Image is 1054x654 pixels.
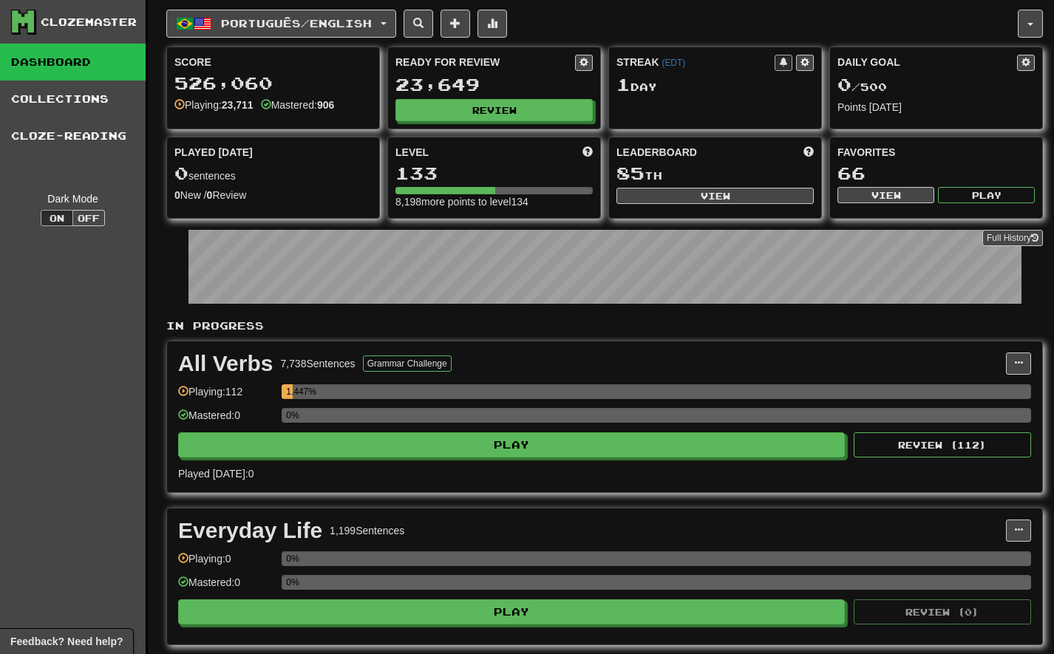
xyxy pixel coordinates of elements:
button: Add sentence to collection [441,10,470,38]
div: Ready for Review [395,55,575,69]
strong: 23,711 [222,99,254,111]
div: Day [616,75,814,95]
div: 8,198 more points to level 134 [395,194,593,209]
strong: 906 [317,99,334,111]
button: Review (0) [854,599,1031,624]
div: 526,060 [174,74,372,92]
button: More stats [477,10,507,38]
p: In Progress [166,319,1043,333]
span: Played [DATE] [174,145,253,160]
div: Mastered: 0 [178,575,274,599]
span: Leaderboard [616,145,697,160]
div: Playing: 112 [178,384,274,409]
span: 0 [174,163,188,183]
div: Playing: 0 [178,551,274,576]
button: View [616,188,814,204]
span: 1 [616,74,630,95]
div: Playing: [174,98,254,112]
div: Score [174,55,372,69]
div: Daily Goal [837,55,1017,71]
button: Review (112) [854,432,1031,457]
div: Mastered: 0 [178,408,274,432]
button: Português/English [166,10,396,38]
div: Mastered: [261,98,335,112]
a: Full History [982,230,1043,246]
strong: 0 [207,189,213,201]
button: View [837,187,934,203]
div: Clozemaster [41,15,137,30]
span: Played [DATE]: 0 [178,468,254,480]
button: On [41,210,73,226]
div: 133 [395,164,593,183]
span: Open feedback widget [10,634,123,649]
a: (EDT) [662,58,685,68]
span: Português / English [221,17,372,30]
div: New / Review [174,188,372,202]
strong: 0 [174,189,180,201]
button: Play [938,187,1035,203]
span: Score more points to level up [582,145,593,160]
div: All Verbs [178,352,273,375]
div: Points [DATE] [837,100,1035,115]
div: th [616,164,814,183]
div: 66 [837,164,1035,183]
div: Everyday Life [178,520,322,542]
div: sentences [174,164,372,183]
button: Play [178,432,845,457]
span: 85 [616,163,645,183]
button: Search sentences [404,10,433,38]
div: Dark Mode [11,191,135,206]
div: 1.447% [286,384,292,399]
span: This week in points, UTC [803,145,814,160]
span: / 500 [837,81,887,93]
span: 0 [837,74,851,95]
button: Play [178,599,845,624]
div: 23,649 [395,75,593,94]
div: 7,738 Sentences [280,356,355,371]
span: Level [395,145,429,160]
div: 1,199 Sentences [330,523,404,538]
div: Streak [616,55,775,69]
button: Off [72,210,105,226]
div: Favorites [837,145,1035,160]
button: Review [395,99,593,121]
button: Grammar Challenge [363,355,452,372]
